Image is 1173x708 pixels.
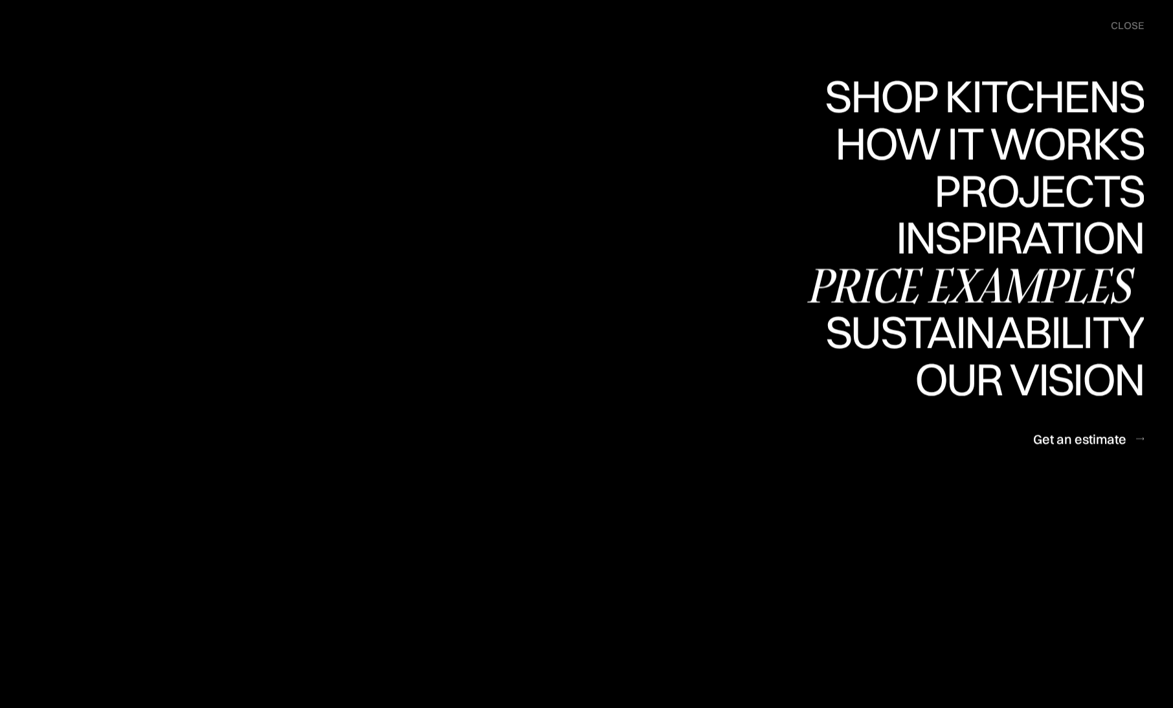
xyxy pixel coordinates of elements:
div: Sustainability [814,309,1144,354]
a: How it worksHow it works [832,120,1144,168]
a: Price examplesPrice examples [805,262,1144,310]
div: close [1111,19,1144,33]
div: Our vision [904,402,1144,447]
div: Inspiration [878,260,1144,306]
div: menu [1098,13,1144,39]
a: Get an estimate [1033,423,1144,455]
div: Our vision [904,356,1144,402]
div: Inspiration [878,215,1144,260]
div: Sustainability [814,354,1144,400]
a: Shop KitchensShop Kitchens [818,73,1144,120]
div: Get an estimate [1033,430,1126,448]
a: InspirationInspiration [878,215,1144,262]
div: Price examples [805,262,1144,308]
a: SustainabilitySustainability [814,309,1144,356]
div: Shop Kitchens [818,73,1144,119]
div: Projects [934,168,1144,213]
div: Projects [934,213,1144,258]
a: ProjectsProjects [934,168,1144,215]
div: How it works [832,166,1144,211]
div: How it works [832,120,1144,166]
div: Shop Kitchens [818,119,1144,164]
a: Our visionOur vision [904,356,1144,404]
